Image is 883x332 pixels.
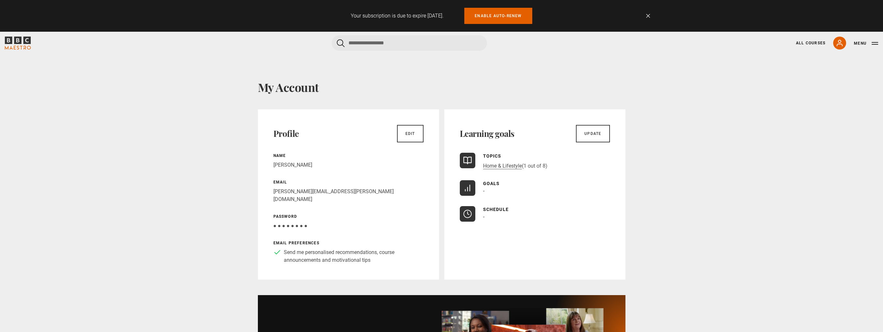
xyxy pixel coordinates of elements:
p: Topics [483,153,547,160]
a: Enable auto-renew [464,8,532,24]
span: - [483,188,484,194]
p: Schedule [483,206,509,213]
p: Email [273,179,424,185]
a: Edit [397,125,424,142]
p: [PERSON_NAME][EMAIL_ADDRESS][PERSON_NAME][DOMAIN_NAME] [273,188,424,203]
input: Search [332,35,487,51]
p: Email preferences [273,240,424,246]
a: Update [576,125,610,142]
p: Goals [483,180,500,187]
h1: My Account [258,80,625,94]
p: Password [273,214,424,219]
button: Toggle navigation [854,40,878,47]
p: Send me personalised recommendations, course announcements and motivational tips [284,249,424,264]
button: Submit the search query [337,39,345,47]
span: ● ● ● ● ● ● ● ● [273,223,307,229]
a: Home & Lifestyle [483,163,522,169]
p: (1 out of 8) [483,162,547,170]
span: - [483,214,484,220]
p: [PERSON_NAME] [273,161,424,169]
svg: BBC Maestro [5,37,31,50]
h2: Profile [273,128,299,139]
a: All Courses [796,40,825,46]
p: Name [273,153,424,159]
p: Your subscription is due to expire [DATE]. [351,12,444,20]
h2: Learning goals [460,128,514,139]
